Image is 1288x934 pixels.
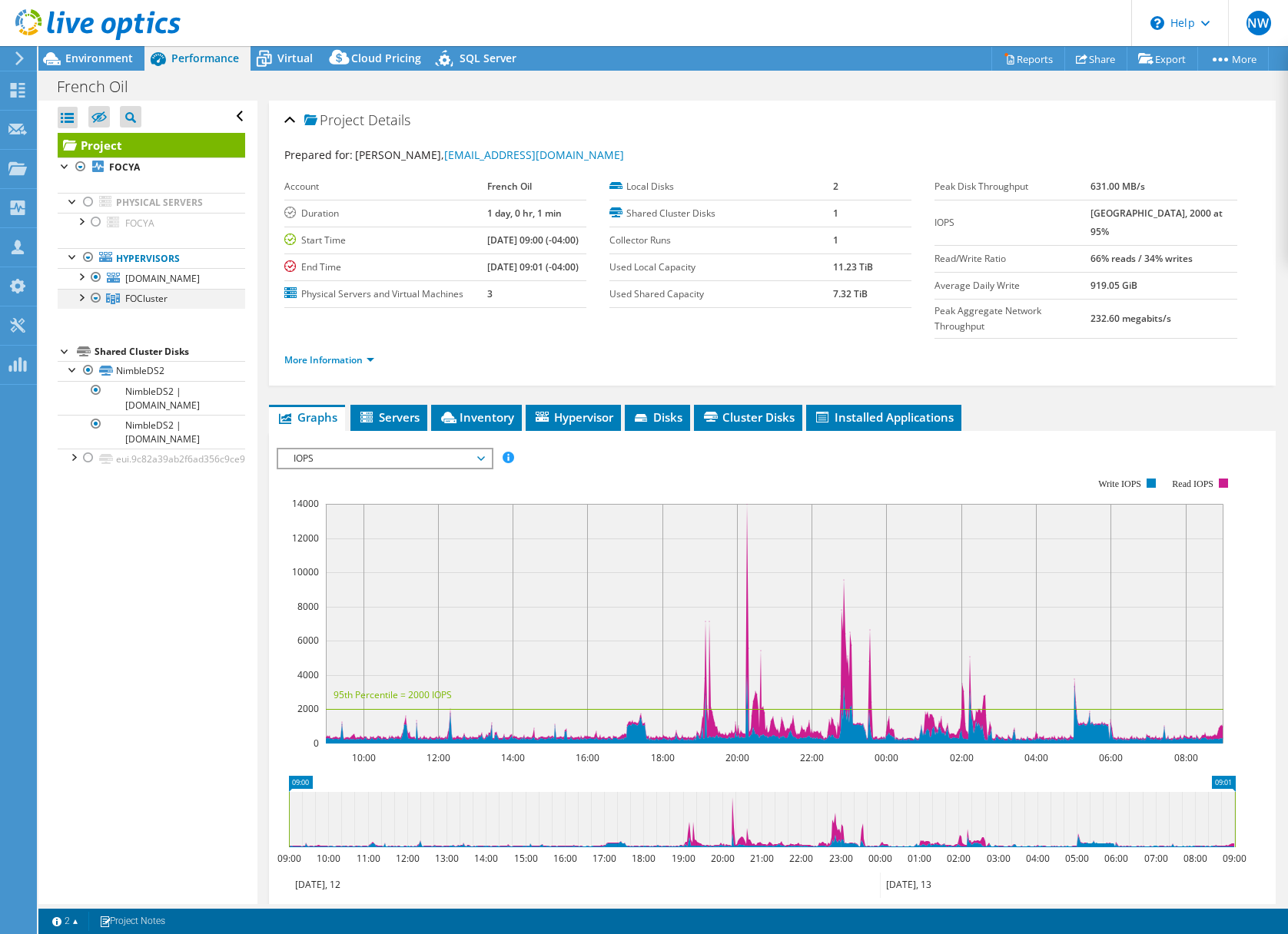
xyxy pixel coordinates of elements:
text: 10:00 [351,751,375,764]
text: 13:00 [434,852,458,865]
span: [DOMAIN_NAME] [125,272,200,285]
span: Servers [358,409,420,425]
b: 919.05 GiB [1090,279,1137,292]
a: NimbleDS2 | [DOMAIN_NAME] [58,415,245,449]
text: 15:00 [513,852,537,865]
text: 10:00 [316,852,340,865]
a: eui.9c82a39ab2f6ad356c9ce9004b6f3b4d [58,449,245,469]
text: 22:00 [799,751,823,764]
text: 22:00 [788,852,812,865]
text: 09:00 [277,852,300,865]
text: 07:00 [1144,852,1167,865]
label: Peak Disk Throughput [934,179,1090,194]
label: Duration [284,206,487,221]
text: 05:00 [1064,852,1088,865]
text: 0 [314,737,319,750]
b: 11.23 TiB [833,260,873,273]
label: IOPS [934,215,1090,230]
text: 12:00 [395,852,419,865]
text: 02:00 [949,751,973,764]
a: FOCYA [58,213,245,233]
text: Read IOPS [1172,479,1213,489]
b: 2 [833,180,838,193]
text: 03:00 [986,852,1010,865]
label: Read/Write Ratio [934,251,1090,267]
b: 3 [487,287,493,300]
text: 20:00 [710,852,734,865]
b: 631.00 MB/s [1090,180,1145,193]
a: Project [58,133,245,157]
label: Used Shared Capacity [609,286,833,302]
span: Disks [632,409,682,425]
span: IOPS [286,449,483,468]
text: 01:00 [907,852,931,865]
text: 09:00 [1222,852,1246,865]
text: 18:00 [631,852,655,865]
span: NW [1247,11,1271,35]
span: FOCYA [125,217,154,230]
a: More Information [284,353,374,366]
span: Virtual [277,51,313,65]
a: More [1197,47,1269,71]
text: 02:00 [946,852,970,865]
span: Project [304,113,364,128]
text: 6000 [297,634,319,647]
text: 17:00 [592,852,616,865]
span: Details [368,111,410,129]
text: 16:00 [553,852,576,865]
a: FOCYA [58,157,245,177]
b: 1 [833,207,838,220]
text: 95th Percentile = 2000 IOPS [334,688,452,701]
text: 20:00 [725,751,749,764]
span: Installed Applications [814,409,954,425]
text: 14:00 [500,751,524,764]
a: Physical Servers [58,193,245,213]
span: Performance [171,51,239,65]
text: 04:00 [1025,852,1049,865]
text: 06:00 [1104,852,1127,865]
label: Average Daily Write [934,278,1090,293]
b: French Oil [487,180,532,193]
text: 11:00 [356,852,380,865]
text: 12000 [292,532,319,545]
b: [DATE] 09:00 (-04:00) [487,233,579,247]
label: Shared Cluster Disks [609,206,833,221]
div: Shared Cluster Disks [95,343,245,361]
a: NimbleDS2 | [DOMAIN_NAME] [58,381,245,415]
text: 21:00 [749,852,773,865]
a: Reports [991,47,1065,71]
b: 1 [833,233,838,247]
a: NimbleDS2 [58,361,245,381]
label: Collector Runs [609,233,833,248]
span: Graphs [277,409,337,425]
b: 66% reads / 34% writes [1090,252,1193,265]
a: [EMAIL_ADDRESS][DOMAIN_NAME] [444,147,624,162]
a: Share [1064,47,1127,71]
label: Local Disks [609,179,833,194]
label: Account [284,179,487,194]
b: [DATE] 09:01 (-04:00) [487,260,579,273]
text: 10000 [292,565,319,578]
text: 23:00 [828,852,852,865]
span: [PERSON_NAME], [355,147,624,162]
span: Hypervisor [533,409,613,425]
text: 2000 [297,702,319,715]
text: 00:00 [874,751,898,764]
text: 16:00 [575,751,599,764]
label: End Time [284,260,487,275]
b: FOCYA [109,161,140,174]
h1: French Oil [50,78,152,95]
b: 7.32 TiB [833,287,868,300]
a: Project Notes [88,912,176,931]
span: SQL Server [460,51,516,65]
b: 1 day, 0 hr, 1 min [487,207,562,220]
svg: \n [1150,16,1164,30]
label: Prepared for: [284,147,353,162]
label: Peak Aggregate Network Throughput [934,303,1090,334]
label: Used Local Capacity [609,260,833,275]
a: FOCluster [58,289,245,309]
text: 06:00 [1098,751,1122,764]
span: Cloud Pricing [351,51,421,65]
text: Write IOPS [1098,479,1141,489]
text: 8000 [297,600,319,613]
